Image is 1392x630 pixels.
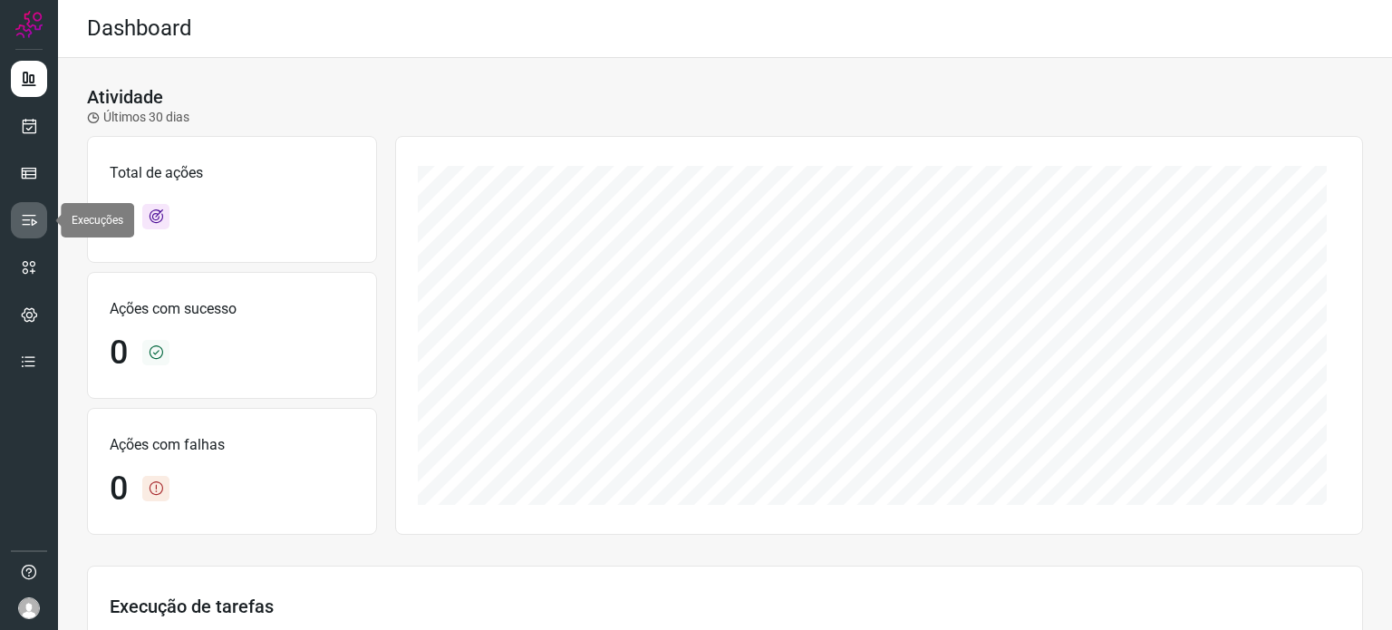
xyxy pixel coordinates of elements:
span: Execuções [72,214,123,227]
h3: Execução de tarefas [110,596,1340,617]
img: avatar-user-boy.jpg [18,597,40,619]
p: Últimos 30 dias [87,108,189,127]
h3: Atividade [87,86,163,108]
img: Logo [15,11,43,38]
p: Total de ações [110,162,354,184]
p: Ações com falhas [110,434,354,456]
h2: Dashboard [87,15,192,42]
h1: 0 [110,470,128,509]
h1: 0 [110,334,128,373]
h1: 0 [110,198,128,237]
p: Ações com sucesso [110,298,354,320]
